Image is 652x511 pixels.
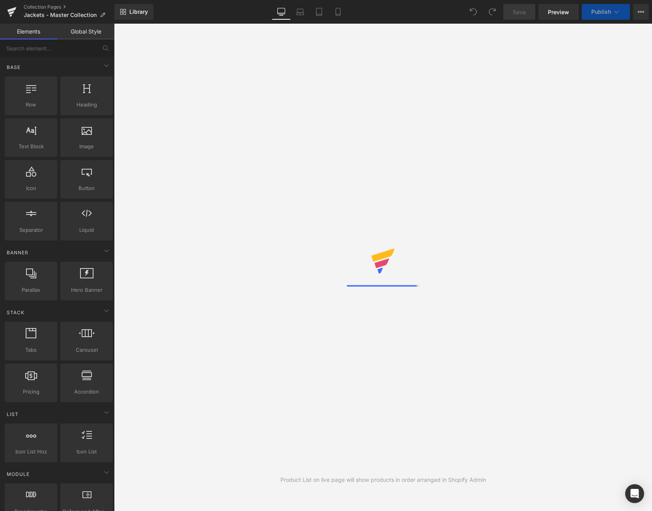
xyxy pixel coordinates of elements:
a: Mobile [329,4,347,20]
button: Publish [582,4,630,20]
span: Icon [7,184,55,192]
span: Base [6,63,21,71]
span: Pricing [7,388,55,396]
span: Text Block [7,142,55,151]
span: Image [63,142,110,151]
span: Publish [591,9,611,15]
span: Separator [7,226,55,234]
span: Preview [548,8,569,16]
span: Module [6,470,30,478]
span: Tabs [7,346,55,354]
a: Tablet [310,4,329,20]
span: Icon List [63,448,110,456]
span: Accordion [63,388,110,396]
span: Banner [6,249,29,256]
span: List [6,410,19,418]
span: Icon List Hoz [7,448,55,456]
a: Collection Pages [24,4,114,10]
a: Laptop [291,4,310,20]
span: Carousel [63,346,110,354]
a: Desktop [272,4,291,20]
span: Save [513,8,526,16]
span: Parallax [7,286,55,294]
a: Global Style [57,24,114,39]
span: Button [63,184,110,192]
span: Library [129,8,148,15]
span: Jackets - Master Collection [24,12,97,18]
div: Open Intercom Messenger [625,484,644,503]
a: New Library [114,4,153,20]
div: Product List on live page will show products in order arranged in Shopify Admin [280,476,486,484]
span: Row [7,101,55,109]
span: Liquid [63,226,110,234]
a: Preview [538,4,579,20]
span: Stack [6,309,25,316]
button: Redo [484,4,500,20]
span: Heading [63,101,110,109]
span: Hero Banner [63,286,110,294]
button: More [633,4,649,20]
button: Undo [465,4,481,20]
